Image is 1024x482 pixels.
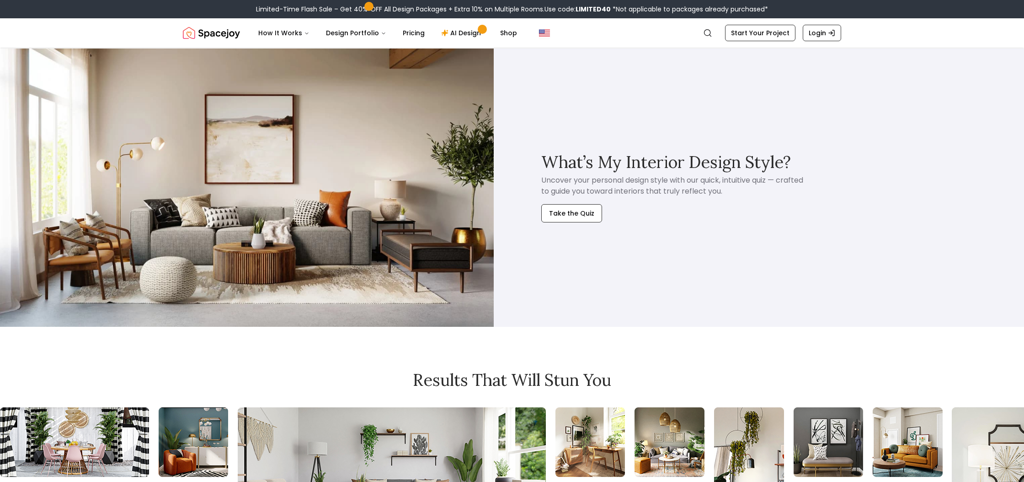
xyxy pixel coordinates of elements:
a: Spacejoy [183,24,240,42]
span: Use code: [544,5,611,14]
span: *Not applicable to packages already purchased* [611,5,768,14]
img: United States [539,27,550,38]
a: Start Your Project [725,25,795,41]
p: Uncover your personal design style with our quick, intuitive quiz — crafted to guide you toward i... [541,175,805,197]
button: Design Portfolio [319,24,394,42]
div: Limited-Time Flash Sale – Get 40% OFF All Design Packages + Extra 10% on Multiple Rooms. [256,5,768,14]
nav: Main [251,24,524,42]
img: Spacejoy Logo [183,24,240,42]
button: Take the Quiz [541,204,602,222]
button: How It Works [251,24,317,42]
b: LIMITED40 [576,5,611,14]
a: Shop [493,24,524,42]
nav: Global [183,18,841,48]
a: Pricing [395,24,432,42]
h3: What’s My Interior Design Style? [541,153,791,171]
h2: Results that will stun you [183,371,841,389]
a: Take the Quiz [541,197,602,222]
a: AI Design [434,24,491,42]
a: Login [803,25,841,41]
